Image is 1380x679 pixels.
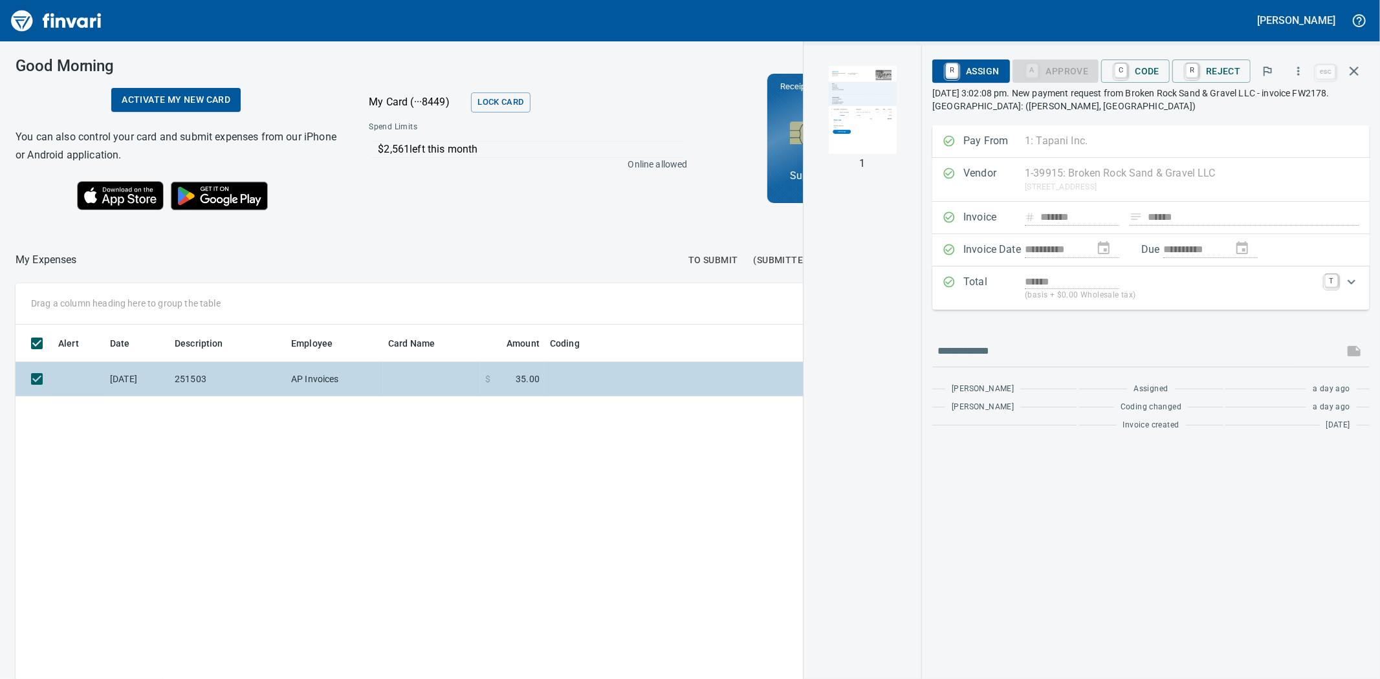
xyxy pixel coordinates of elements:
[943,60,999,82] span: Assign
[175,336,223,351] span: Description
[1253,57,1282,85] button: Flag
[291,336,333,351] span: Employee
[1121,401,1182,414] span: Coding changed
[1112,60,1159,82] span: Code
[1316,65,1335,79] a: esc
[31,297,221,310] p: Drag a column heading here to group the table
[110,336,147,351] span: Date
[388,336,435,351] span: Card Name
[58,336,79,351] span: Alert
[378,142,684,157] p: $2,561 left this month
[1258,14,1335,27] h5: [PERSON_NAME]
[507,336,540,351] span: Amount
[963,274,1025,302] p: Total
[369,94,466,110] p: My Card (···8449)
[1326,419,1350,432] span: [DATE]
[490,336,540,351] span: Amount
[16,128,336,164] h6: You can also control your card and submit expenses from our iPhone or Android application.
[754,252,813,268] span: (Submitted)
[291,336,349,351] span: Employee
[8,5,105,36] img: Finvari
[818,66,906,154] img: Page 1
[1101,59,1170,83] button: CCode
[1313,56,1370,87] span: Close invoice
[477,95,523,110] span: Lock Card
[952,401,1014,414] span: [PERSON_NAME]
[1172,59,1251,83] button: RReject
[77,181,164,210] img: Download on the App Store
[860,156,866,171] p: 1
[164,175,275,217] img: Get it on Google Play
[175,336,240,351] span: Description
[170,362,286,396] td: 251503
[1025,289,1317,302] p: (basis + $0.00 Wholesale tax)
[358,158,687,171] p: Online allowed
[932,87,1370,113] p: [DATE] 3:02:08 pm. New payment request from Broken Rock Sand & Gravel LLC - invoice FW2178. [GEOG...
[388,336,452,351] span: Card Name
[1115,63,1127,78] a: C
[1013,65,1099,76] div: Coding Required
[1134,383,1168,396] span: Assigned
[688,252,738,268] span: To Submit
[369,121,551,134] span: Spend Limits
[1123,419,1179,432] span: Invoice created
[111,88,241,112] a: Activate my new card
[105,362,170,396] td: [DATE]
[1284,57,1313,85] button: More
[286,362,383,396] td: AP Invoices
[932,59,1009,83] button: RAssign
[1186,63,1198,78] a: R
[122,92,230,108] span: Activate my new card
[790,168,971,184] p: Superintendent
[471,92,530,113] button: Lock Card
[16,57,336,75] h3: Good Morning
[1313,401,1350,414] span: a day ago
[1339,336,1370,367] span: This records your message into the invoice and notifies anyone mentioned
[1313,383,1350,396] span: a day ago
[550,336,597,351] span: Coding
[780,80,981,93] p: Receipts to:
[946,63,958,78] a: R
[110,336,130,351] span: Date
[1183,60,1240,82] span: Reject
[58,336,96,351] span: Alert
[550,336,580,351] span: Coding
[485,372,490,385] span: $
[1325,274,1338,287] a: T
[16,252,77,268] p: My Expenses
[1254,10,1339,30] button: [PERSON_NAME]
[932,266,1370,310] div: Expand
[516,372,540,385] span: 35.00
[16,252,77,268] nav: breadcrumb
[952,383,1014,396] span: [PERSON_NAME]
